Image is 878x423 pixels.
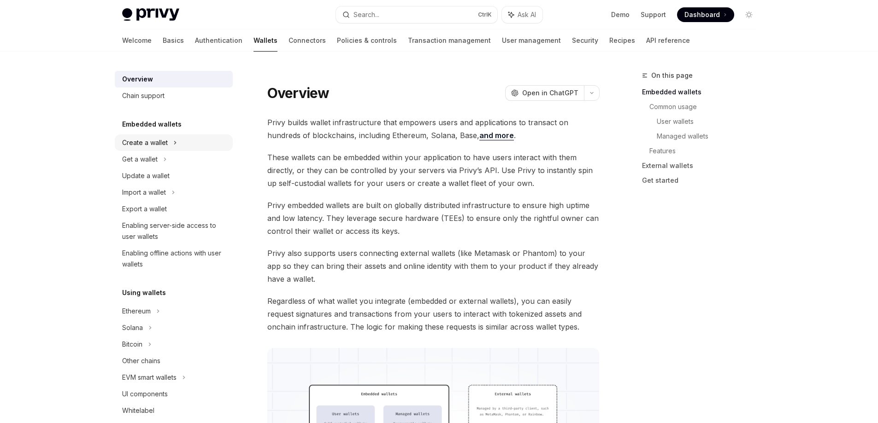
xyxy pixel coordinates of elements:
[267,199,600,238] span: Privy embedded wallets are built on globally distributed infrastructure to ensure high uptime and...
[742,7,756,22] button: Toggle dark mode
[122,170,170,181] div: Update a wallet
[611,10,630,19] a: Demo
[163,29,184,52] a: Basics
[684,10,720,19] span: Dashboard
[115,87,233,104] a: Chain support
[677,7,734,22] a: Dashboard
[122,187,166,198] div: Import a wallet
[115,168,233,184] a: Update a wallet
[267,151,600,190] span: These wallets can be embedded within your application to have users interact with them directly, ...
[195,29,242,52] a: Authentication
[122,306,151,317] div: Ethereum
[336,6,497,23] button: Search...CtrlK
[502,6,542,23] button: Ask AI
[115,402,233,419] a: Whitelabel
[122,119,182,130] h5: Embedded wallets
[649,144,764,158] a: Features
[657,129,764,144] a: Managed wallets
[505,85,584,101] button: Open in ChatGPT
[253,29,277,52] a: Wallets
[122,372,177,383] div: EVM smart wallets
[642,173,764,188] a: Get started
[609,29,635,52] a: Recipes
[657,114,764,129] a: User wallets
[122,405,154,416] div: Whitelabel
[522,88,578,98] span: Open in ChatGPT
[641,10,666,19] a: Support
[478,11,492,18] span: Ctrl K
[122,322,143,333] div: Solana
[267,116,600,142] span: Privy builds wallet infrastructure that empowers users and applications to transact on hundreds o...
[122,74,153,85] div: Overview
[267,295,600,333] span: Regardless of what wallet you integrate (embedded or external wallets), you can easily request si...
[122,220,227,242] div: Enabling server-side access to user wallets
[646,29,690,52] a: API reference
[115,245,233,272] a: Enabling offline actions with user wallets
[122,137,168,148] div: Create a wallet
[289,29,326,52] a: Connectors
[651,70,693,81] span: On this page
[337,29,397,52] a: Policies & controls
[115,386,233,402] a: UI components
[115,71,233,87] a: Overview
[502,29,561,52] a: User management
[115,353,233,369] a: Other chains
[122,355,160,366] div: Other chains
[649,99,764,114] a: Common usage
[479,131,514,140] a: and more
[408,29,491,52] a: Transaction management
[122,203,167,214] div: Export a wallet
[267,247,600,285] span: Privy also supports users connecting external wallets (like Metamask or Phantom) to your app so t...
[354,9,379,20] div: Search...
[122,8,179,21] img: light logo
[122,248,227,270] div: Enabling offline actions with user wallets
[267,85,330,101] h1: Overview
[122,90,165,101] div: Chain support
[572,29,598,52] a: Security
[115,201,233,217] a: Export a wallet
[122,29,152,52] a: Welcome
[115,217,233,245] a: Enabling server-side access to user wallets
[122,154,158,165] div: Get a wallet
[518,10,536,19] span: Ask AI
[122,287,166,298] h5: Using wallets
[642,158,764,173] a: External wallets
[122,339,142,350] div: Bitcoin
[122,388,168,400] div: UI components
[642,85,764,99] a: Embedded wallets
